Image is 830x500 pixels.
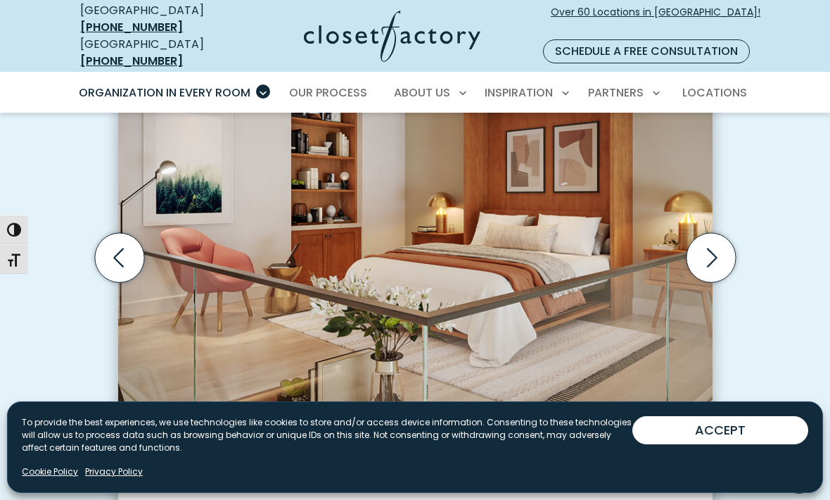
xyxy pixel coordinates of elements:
span: Organization in Every Room [79,85,250,101]
a: Schedule a Free Consultation [543,39,750,63]
a: [PHONE_NUMBER] [80,53,183,69]
img: Closet Factory Logo [304,11,480,62]
span: Partners [588,85,644,101]
div: [GEOGRAPHIC_DATA] [80,36,234,70]
button: ACCEPT [632,416,808,444]
span: About Us [394,85,450,101]
span: Inspiration [485,85,553,101]
button: Previous slide [89,227,150,288]
a: [PHONE_NUMBER] [80,19,183,35]
span: Over 60 Locations in [GEOGRAPHIC_DATA]! [551,5,760,35]
span: Locations [682,85,747,101]
p: To provide the best experiences, we use technologies like cookies to store and/or access device i... [22,416,632,454]
img: Wall bed shown open in Alder clear coat finish with upper storage. [118,37,713,454]
div: [GEOGRAPHIC_DATA] [80,2,234,36]
a: Cookie Policy [22,465,78,478]
span: Our Process [289,85,367,101]
a: Privacy Policy [85,465,143,478]
button: Next slide [681,227,741,288]
nav: Primary Menu [69,73,761,113]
